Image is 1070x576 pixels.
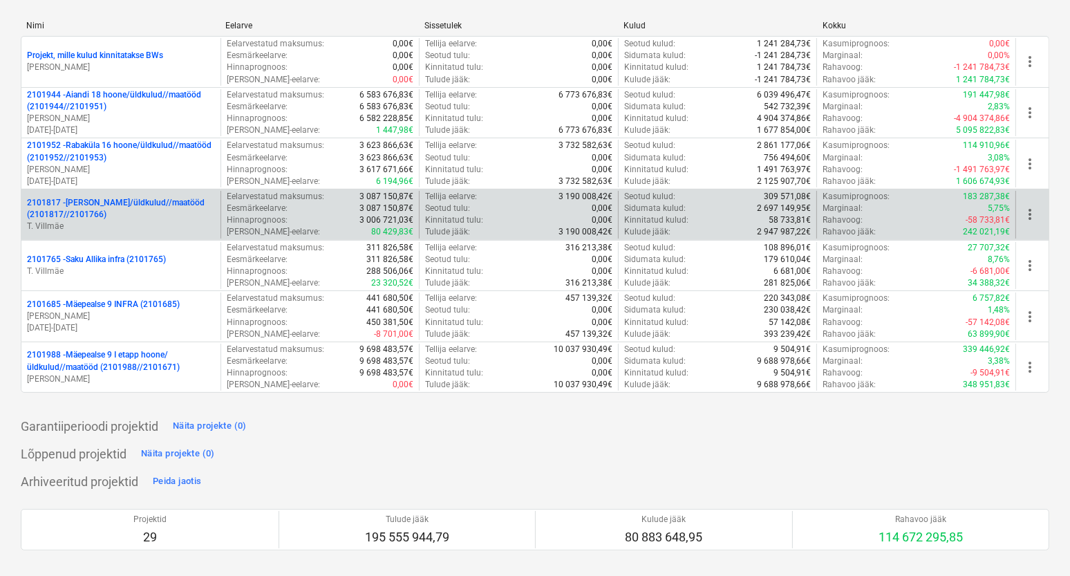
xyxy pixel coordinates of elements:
p: 0,00€ [592,62,612,73]
p: Tellija eelarve : [425,191,477,203]
div: Sissetulek [424,21,612,30]
p: Seotud tulu : [425,254,470,266]
p: Kasumiprognoos : [823,242,890,254]
p: Seotud kulud : [624,89,675,101]
p: 0,00€ [592,317,612,328]
p: Rahavoo jääk : [823,277,876,289]
span: more_vert [1022,359,1038,375]
p: -9 504,91€ [970,367,1010,379]
span: more_vert [1022,308,1038,325]
p: 2101952 - Rabaküla 16 hoone/üldkulud//maatööd (2101952//2101953) [27,140,215,163]
div: 2101944 -Aiandi 18 hoone/üldkulud//maatööd (2101944//2101951)[PERSON_NAME][DATE]-[DATE] [27,89,215,137]
button: Näita projekte (0) [138,443,218,465]
p: Kasumiprognoos : [823,292,890,304]
p: Seotud tulu : [425,101,470,113]
p: Seotud tulu : [425,50,470,62]
span: more_vert [1022,206,1038,223]
p: 0,00€ [393,379,413,391]
p: 0,00€ [592,304,612,316]
p: Marginaal : [823,152,863,164]
p: Rahavoog : [823,266,863,277]
p: Sidumata kulud : [624,304,686,316]
p: Lõppenud projektid [21,446,126,463]
p: Hinnaprognoos : [227,367,288,379]
span: more_vert [1022,257,1038,274]
p: 0,00% [988,50,1010,62]
button: Peida jaotis [149,470,205,492]
p: Kulude jääk : [624,74,670,86]
div: 2101817 -[PERSON_NAME]/üldkulud//maatööd (2101817//2101766)T. Villmäe [27,197,215,232]
p: 63 899,90€ [968,328,1010,340]
p: 183 287,38€ [963,191,1010,203]
p: Seotud tulu : [425,304,470,316]
p: 58 733,81€ [769,214,811,226]
p: 80 883 648,95 [625,529,702,546]
p: 0,00€ [393,74,413,86]
p: Marginaal : [823,203,863,214]
p: Rahavoo jääk : [823,124,876,136]
p: -57 142,08€ [966,317,1010,328]
p: Kinnitatud tulu : [425,367,483,379]
p: 0,00€ [592,355,612,367]
p: 1,48% [988,304,1010,316]
p: Rahavoog : [823,164,863,176]
p: Rahavoo jääk : [823,74,876,86]
p: 9 688 978,66€ [757,355,811,367]
p: Seotud tulu : [425,355,470,367]
p: Kasumiprognoos : [823,89,890,101]
iframe: Chat Widget [1001,510,1070,576]
p: Tulude jääk : [425,328,470,340]
p: Kinnitatud kulud : [624,266,688,277]
p: 457 139,32€ [565,328,612,340]
p: Eesmärkeelarve : [227,101,288,113]
p: 230 038,42€ [764,304,811,316]
p: 2101988 - Mäepealse 9 I etapp hoone/üldkulud//maatööd (2101988//2101671) [27,349,215,373]
p: Hinnaprognoos : [227,62,288,73]
div: 2101685 -Mäepealse 9 INFRA (2101685)[PERSON_NAME][DATE]-[DATE] [27,299,215,334]
p: Tulude jääk : [425,277,470,289]
p: Sidumata kulud : [624,254,686,266]
p: Kinnitatud kulud : [624,164,688,176]
p: Tulude jääk : [425,226,470,238]
p: 1 491 763,97€ [757,164,811,176]
span: more_vert [1022,53,1038,70]
p: 195 555 944,79 [365,529,449,546]
p: 6 583 676,83€ [359,89,413,101]
p: Seotud tulu : [425,152,470,164]
p: 1 241 784,73€ [757,62,811,73]
p: -58 733,81€ [966,214,1010,226]
p: 9 688 978,66€ [757,379,811,391]
div: Kokku [823,21,1011,30]
p: Seotud kulud : [624,292,675,304]
p: Rahavoo jääk : [823,328,876,340]
p: Kinnitatud tulu : [425,266,483,277]
p: 6 773 676,83€ [559,89,612,101]
p: Marginaal : [823,50,863,62]
p: 9 504,91€ [773,367,811,379]
p: 34 388,32€ [968,277,1010,289]
p: 3 087 150,87€ [359,203,413,214]
span: more_vert [1022,156,1038,172]
p: Kinnitatud tulu : [425,214,483,226]
div: 2101952 -Rabaküla 16 hoone/üldkulud//maatööd (2101952//2101953)[PERSON_NAME][DATE]-[DATE] [27,140,215,187]
p: 2101685 - Mäepealse 9 INFRA (2101685) [27,299,180,310]
p: Kinnitatud kulud : [624,113,688,124]
p: Tellija eelarve : [425,38,477,50]
p: Rahavoo jääk : [823,176,876,187]
div: 2101988 -Mäepealse 9 I etapp hoone/üldkulud//maatööd (2101988//2101671)[PERSON_NAME] [27,349,215,384]
p: Eesmärkeelarve : [227,50,288,62]
p: -1 491 763,97€ [954,164,1010,176]
p: 0,00€ [592,50,612,62]
p: 1 606 674,93€ [956,176,1010,187]
p: Marginaal : [823,355,863,367]
p: 3,38% [988,355,1010,367]
p: 0,00€ [989,38,1010,50]
p: Hinnaprognoos : [227,164,288,176]
p: Kinnitatud tulu : [425,113,483,124]
p: 0,00€ [592,164,612,176]
p: 10 037 930,49€ [554,344,612,355]
p: Eesmärkeelarve : [227,304,288,316]
p: Marginaal : [823,254,863,266]
p: Seotud kulud : [624,140,675,151]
